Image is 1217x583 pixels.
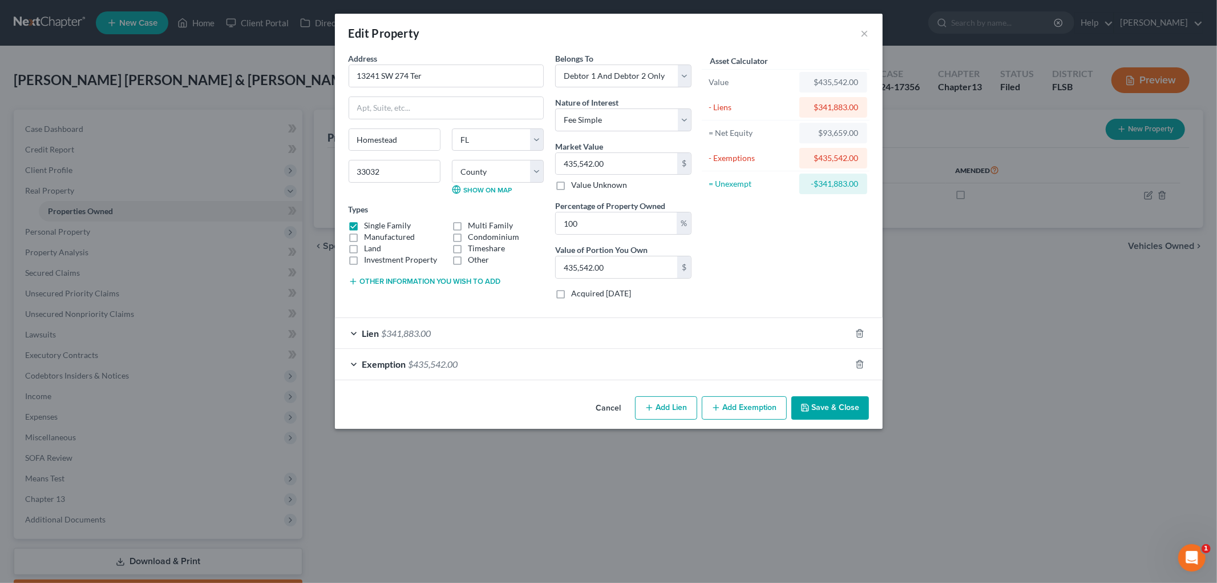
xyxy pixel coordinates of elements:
a: Show on Map [452,185,512,194]
span: Exemption [362,359,406,369]
button: Other information you wish to add [349,277,501,286]
div: Value [709,77,795,88]
label: Investment Property [365,254,438,266]
button: Cancel [587,397,630,420]
label: Nature of Interest [555,97,618,108]
label: Acquired [DATE] [571,288,631,299]
span: 1 [1202,544,1211,553]
label: Condominium [468,231,519,243]
button: Add Lien [635,396,697,420]
div: $435,542.00 [808,77,858,88]
div: % [677,212,691,234]
button: Add Exemption [702,396,787,420]
button: × [861,26,869,40]
div: Edit Property [349,25,420,41]
div: - Exemptions [709,152,795,164]
label: Percentage of Property Owned [555,200,665,212]
input: 0.00 [556,212,677,234]
div: -$341,883.00 [808,178,858,190]
input: 0.00 [556,256,677,278]
span: Lien [362,328,379,339]
div: $ [677,153,691,175]
label: Land [365,243,382,254]
input: Enter address... [349,65,543,87]
div: $341,883.00 [808,102,858,113]
label: Single Family [365,220,411,231]
label: Manufactured [365,231,415,243]
span: $435,542.00 [409,359,458,369]
label: Asset Calculator [710,55,768,67]
input: Apt, Suite, etc... [349,97,543,119]
div: $ [677,256,691,278]
div: = Unexempt [709,178,795,190]
iframe: Intercom live chat [1178,544,1206,572]
span: $341,883.00 [382,328,431,339]
label: Value of Portion You Own [555,244,648,256]
span: Belongs To [555,54,593,63]
label: Value Unknown [571,179,627,191]
input: Enter zip... [349,160,440,183]
div: - Liens [709,102,795,113]
button: Save & Close [791,396,869,420]
div: = Net Equity [709,127,795,139]
input: Enter city... [349,129,440,151]
label: Other [468,254,489,266]
label: Timeshare [468,243,505,254]
div: $435,542.00 [808,152,858,164]
span: Address [349,54,378,63]
div: $93,659.00 [808,127,858,139]
label: Types [349,203,369,215]
label: Multi Family [468,220,513,231]
input: 0.00 [556,153,677,175]
label: Market Value [555,140,603,152]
